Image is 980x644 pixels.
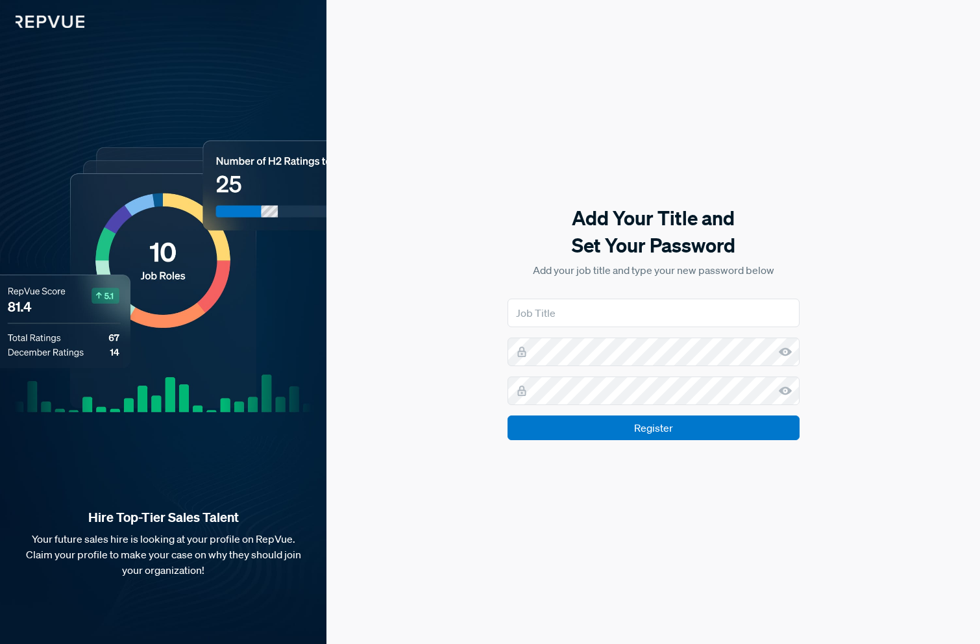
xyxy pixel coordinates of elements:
input: Job Title [508,299,800,327]
h5: Add Your Title and Set Your Password [508,204,800,259]
strong: Hire Top-Tier Sales Talent [21,509,306,526]
p: Add your job title and type your new password below [508,262,800,278]
input: Register [508,415,800,440]
p: Your future sales hire is looking at your profile on RepVue. Claim your profile to make your case... [21,531,306,578]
